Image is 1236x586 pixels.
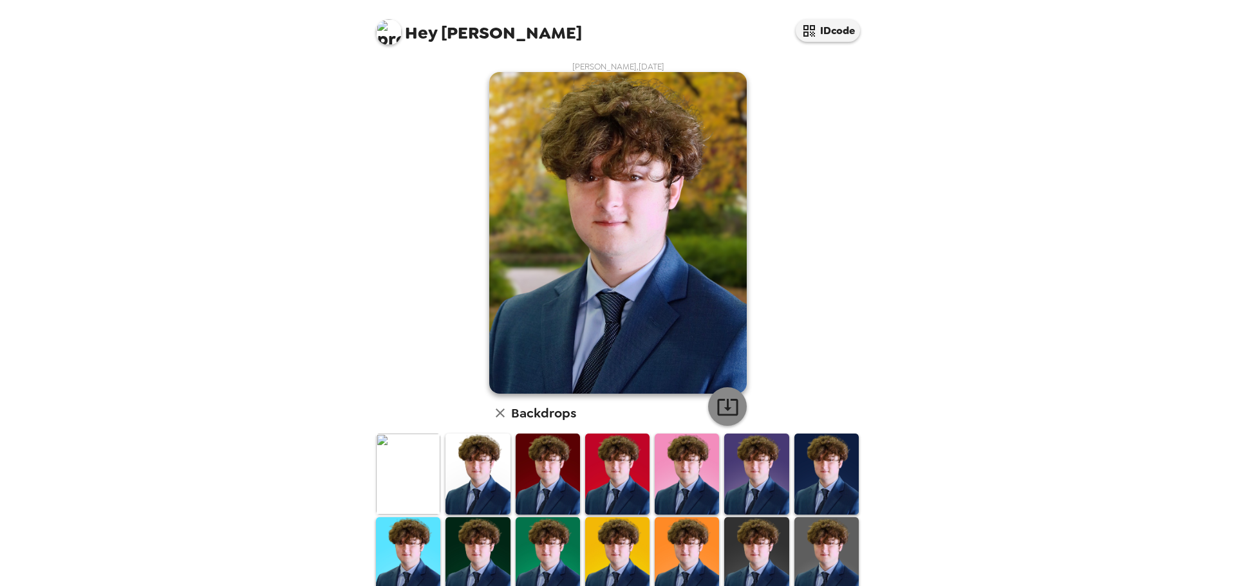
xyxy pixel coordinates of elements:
img: Original [376,434,440,514]
span: [PERSON_NAME] [376,13,582,42]
img: user [489,72,747,394]
span: Hey [405,21,437,44]
span: [PERSON_NAME] , [DATE] [572,61,664,72]
h6: Backdrops [511,403,576,423]
img: profile pic [376,19,402,45]
button: IDcode [796,19,860,42]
